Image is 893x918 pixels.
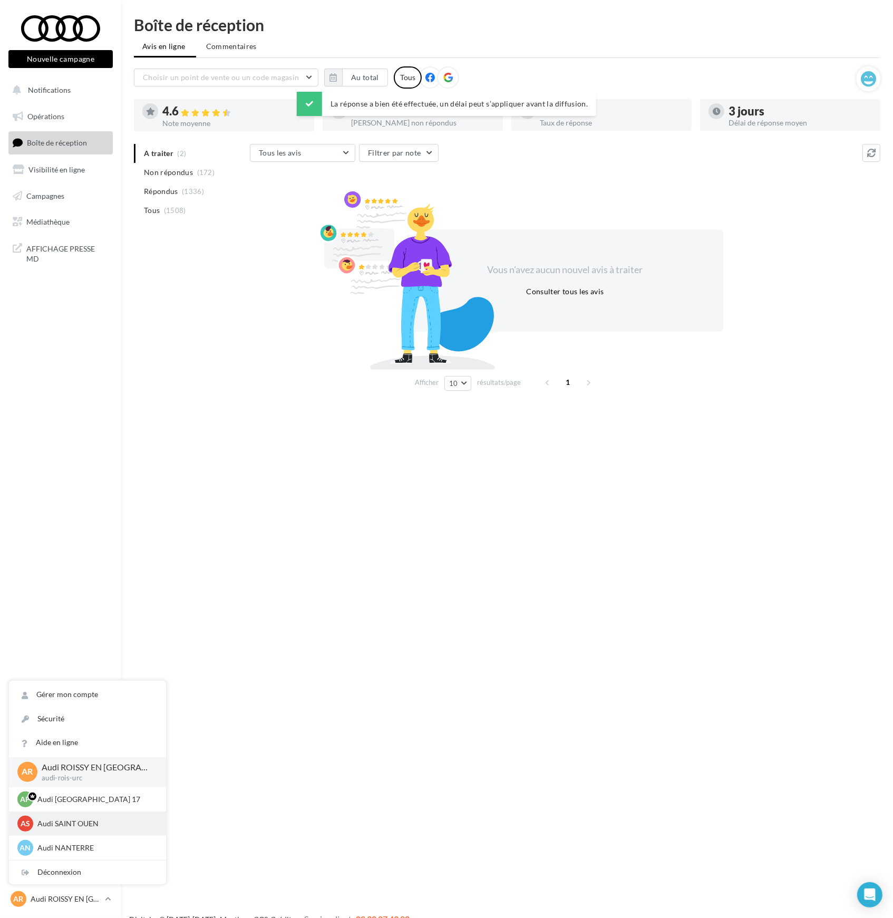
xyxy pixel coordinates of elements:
[134,17,880,33] div: Boîte de réception
[394,66,422,89] div: Tous
[729,105,872,117] div: 3 jours
[42,774,149,783] p: audi-rois-urc
[6,131,115,154] a: Boîte de réception
[9,731,166,755] a: Aide en ligne
[729,119,872,127] div: Délai de réponse moyen
[540,105,683,117] div: 89 %
[164,206,186,215] span: (1508)
[522,285,608,298] button: Consulter tous les avis
[14,894,24,904] span: AR
[144,167,193,178] span: Non répondus
[206,41,257,52] span: Commentaires
[6,159,115,181] a: Visibilité en ligne
[26,217,70,226] span: Médiathèque
[9,707,166,731] a: Sécurité
[144,205,160,216] span: Tous
[324,69,388,86] button: Au total
[857,882,882,907] div: Open Intercom Messenger
[22,766,33,778] span: AR
[31,894,101,904] p: Audi ROISSY EN [GEOGRAPHIC_DATA]
[197,168,215,177] span: (172)
[134,69,318,86] button: Choisir un point de vente ou un code magasin
[28,165,85,174] span: Visibilité en ligne
[37,843,153,853] p: Audi NANTERRE
[560,374,577,391] span: 1
[250,144,355,162] button: Tous les avis
[162,105,306,118] div: 4.6
[37,794,153,805] p: Audi [GEOGRAPHIC_DATA] 17
[162,120,306,127] div: Note moyenne
[9,861,166,884] div: Déconnexion
[182,187,204,196] span: (1336)
[6,211,115,233] a: Médiathèque
[21,794,31,805] span: AP
[259,148,302,157] span: Tous les avis
[26,191,64,200] span: Campagnes
[6,79,111,101] button: Notifications
[8,889,113,909] a: AR Audi ROISSY EN [GEOGRAPHIC_DATA]
[27,138,87,147] span: Boîte de réception
[359,144,439,162] button: Filtrer par note
[342,69,388,86] button: Au total
[26,241,109,264] span: AFFICHAGE PRESSE MD
[42,761,149,774] p: Audi ROISSY EN [GEOGRAPHIC_DATA]
[27,112,64,121] span: Opérations
[540,119,683,127] div: Taux de réponse
[6,237,115,268] a: AFFICHAGE PRESSE MD
[444,376,471,391] button: 10
[143,73,299,82] span: Choisir un point de vente ou un code magasin
[9,683,166,707] a: Gérer mon compte
[8,50,113,68] button: Nouvelle campagne
[20,843,31,853] span: AN
[449,379,458,388] span: 10
[37,818,153,829] p: Audi SAINT OUEN
[297,92,596,116] div: La réponse a bien été effectuée, un délai peut s’appliquer avant la diffusion.
[477,378,521,388] span: résultats/page
[415,378,439,388] span: Afficher
[28,85,71,94] span: Notifications
[21,818,30,829] span: AS
[474,263,656,277] div: Vous n'avez aucun nouvel avis à traiter
[144,186,178,197] span: Répondus
[6,185,115,207] a: Campagnes
[6,105,115,128] a: Opérations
